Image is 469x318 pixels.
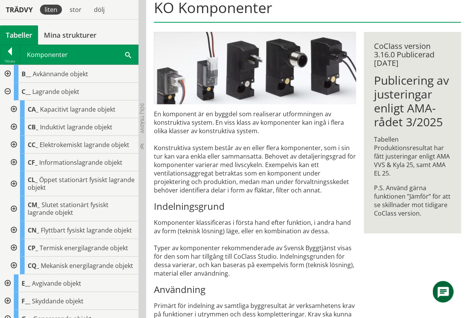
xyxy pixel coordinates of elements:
[28,123,38,131] span: CB_
[40,123,112,131] span: Induktivt lagrande objekt
[65,5,86,15] div: stor
[22,297,30,305] span: F__
[33,70,88,78] span: Avkännande objekt
[28,201,40,209] span: CM_
[28,141,38,149] span: CC_
[41,261,133,270] span: Mekanisk energilagrande objekt
[32,279,81,288] span: Avgivande objekt
[28,226,39,234] span: CN_
[154,284,356,295] h3: Användning
[28,176,135,192] span: Öppet stationärt fysiskt lagrande objekt
[28,105,38,114] span: CA_
[374,74,451,129] h1: Publicering av justeringar enligt AMA-rådet 3/2025
[22,87,31,96] span: C__
[20,45,138,64] div: Komponenter
[154,32,356,104] img: pilotventiler.jpg
[374,135,451,177] p: Tabellen Produktionsresultat har fått justeringar enligt AMA VVS & Kyla 25, samt AMA EL 25.
[0,58,20,64] div: Tillbaka
[28,244,38,252] span: CP_
[28,158,38,167] span: CF_
[374,42,451,67] div: CoClass version 3.16.0 Publicerad [DATE]
[22,279,30,288] span: E__
[40,5,62,15] div: liten
[40,141,129,149] span: Elektrokemiskt lagrande objekt
[32,87,79,96] span: Lagrande objekt
[39,158,122,167] span: Informationslagrande objekt
[41,226,132,234] span: Flyttbart fysiskt lagrande objekt
[40,244,128,252] span: Termisk energilagrande objekt
[374,184,451,218] p: P.S. Använd gärna funktionen ”Jämför” för att se skillnader mot tidigare CoClass version.
[28,201,108,217] span: Slutet stationärt fysiskt lagrande objekt
[125,50,131,59] span: Sök i tabellen
[28,261,39,270] span: CQ_
[22,70,31,78] span: B__
[32,297,83,305] span: Skyddande objekt
[154,201,356,212] h3: Indelningsgrund
[38,25,102,45] a: Mina strukturer
[89,5,109,15] div: dölj
[139,103,145,133] span: Dölj trädvy
[28,176,38,184] span: CL_
[2,5,37,14] div: Trädvy
[40,105,115,114] span: Kapacitivt lagrande objekt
